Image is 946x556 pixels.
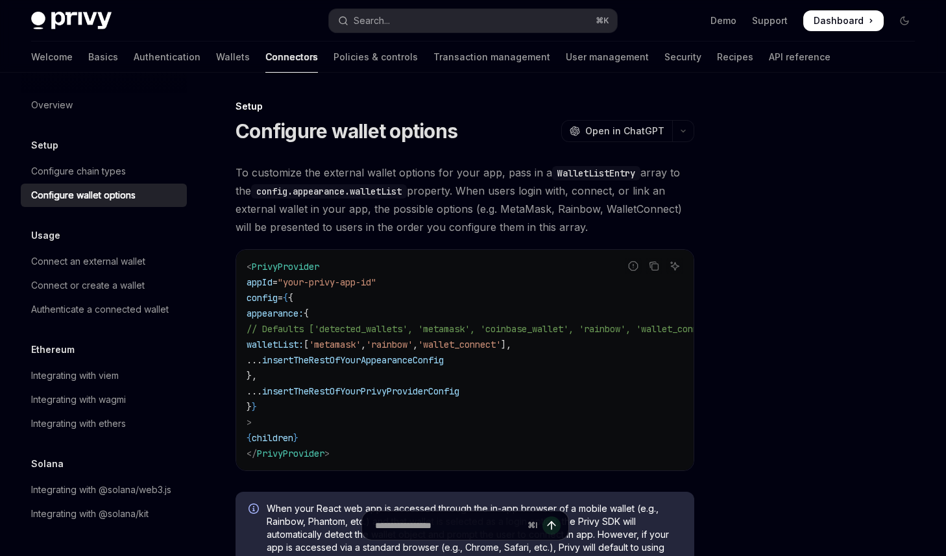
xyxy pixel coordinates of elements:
svg: Info [249,503,261,516]
a: Transaction management [433,42,550,73]
span: = [273,276,278,288]
a: Connect or create a wallet [21,274,187,297]
span: // Defaults ['detected_wallets', 'metamask', 'coinbase_wallet', 'rainbow', 'wallet_connect'] [247,323,724,335]
div: Search... [354,13,390,29]
span: > [324,448,330,459]
a: API reference [769,42,831,73]
span: } [247,401,252,413]
div: Integrating with @solana/kit [31,506,149,522]
span: config [247,292,278,304]
span: { [283,292,288,304]
span: PrivyProvider [257,448,324,459]
a: Demo [710,14,736,27]
a: Support [752,14,788,27]
button: Open in ChatGPT [561,120,672,142]
span: To customize the external wallet options for your app, pass in a array to the property. When user... [236,163,694,236]
div: Connect or create a wallet [31,278,145,293]
span: children [252,432,293,444]
span: { [288,292,293,304]
button: Open search [329,9,616,32]
span: 'rainbow' [366,339,413,350]
a: Integrating with wagmi [21,388,187,411]
a: Authenticate a connected wallet [21,298,187,321]
a: Basics [88,42,118,73]
span: ... [247,354,262,366]
div: Configure chain types [31,163,126,179]
h5: Ethereum [31,342,75,357]
span: insertTheRestOfYourAppearanceConfig [262,354,444,366]
span: = [278,292,283,304]
a: Connect an external wallet [21,250,187,273]
span: appearance: [247,308,304,319]
a: Connectors [265,42,318,73]
div: Setup [236,100,694,113]
div: Overview [31,97,73,113]
span: Open in ChatGPT [585,125,664,138]
h5: Solana [31,456,64,472]
span: insertTheRestOfYourPrivyProviderConfig [262,385,459,397]
a: Wallets [216,42,250,73]
a: Recipes [717,42,753,73]
span: }, [247,370,257,381]
span: } [293,432,298,444]
a: Configure wallet options [21,184,187,207]
div: Integrating with wagmi [31,392,126,407]
span: [ [304,339,309,350]
span: appId [247,276,273,288]
code: WalletListEntry [552,166,640,180]
span: walletList: [247,339,304,350]
button: Toggle dark mode [894,10,915,31]
a: Authentication [134,42,200,73]
div: Integrating with @solana/web3.js [31,482,171,498]
span: { [304,308,309,319]
span: } [252,401,257,413]
span: Dashboard [814,14,864,27]
button: Ask AI [666,258,683,274]
div: Integrating with ethers [31,416,126,431]
button: Copy the contents from the code block [646,258,662,274]
span: "your-privy-app-id" [278,276,376,288]
a: Security [664,42,701,73]
span: { [247,432,252,444]
div: Connect an external wallet [31,254,145,269]
span: ⌘ K [596,16,609,26]
span: , [413,339,418,350]
h1: Configure wallet options [236,119,457,143]
code: config.appearance.walletList [251,184,407,199]
a: Dashboard [803,10,884,31]
a: Integrating with viem [21,364,187,387]
span: ], [501,339,511,350]
a: Integrating with @solana/web3.js [21,478,187,502]
button: Send message [542,516,561,535]
span: > [247,417,252,428]
div: Authenticate a connected wallet [31,302,169,317]
span: , [361,339,366,350]
a: Policies & controls [334,42,418,73]
a: Configure chain types [21,160,187,183]
div: Integrating with viem [31,368,119,383]
a: Welcome [31,42,73,73]
input: Ask a question... [375,511,522,540]
h5: Setup [31,138,58,153]
h5: Usage [31,228,60,243]
div: Configure wallet options [31,187,136,203]
a: User management [566,42,649,73]
span: ... [247,385,262,397]
span: 'wallet_connect' [418,339,501,350]
a: Overview [21,93,187,117]
button: Report incorrect code [625,258,642,274]
a: Integrating with ethers [21,412,187,435]
span: < [247,261,252,272]
span: </ [247,448,257,459]
a: Integrating with @solana/kit [21,502,187,526]
span: 'metamask' [309,339,361,350]
span: PrivyProvider [252,261,319,272]
img: dark logo [31,12,112,30]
